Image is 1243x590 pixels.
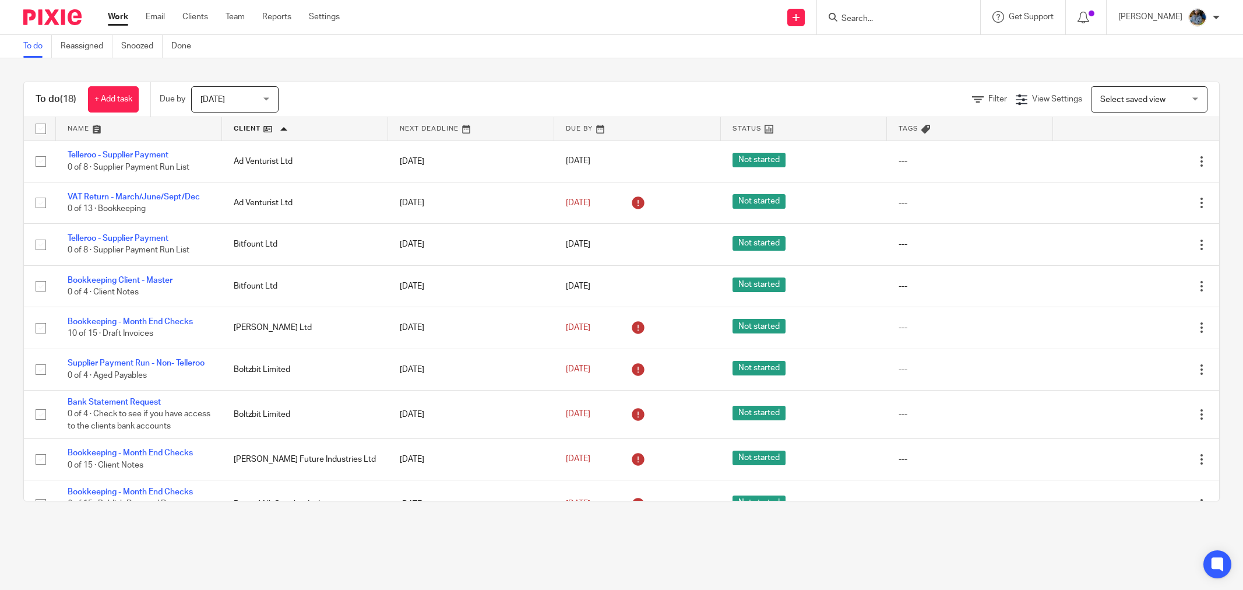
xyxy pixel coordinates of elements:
span: [DATE] [200,96,225,104]
span: Not started [733,361,786,375]
div: --- [899,364,1041,375]
div: --- [899,197,1041,209]
span: 6 of 15 · Publish Dext and Dext Expenses [68,500,178,521]
span: [DATE] [566,324,590,332]
a: Done [171,35,200,58]
a: Reports [262,11,291,23]
td: Bitfount Ltd [222,224,388,265]
a: Bookkeeping - Month End Checks [68,318,193,326]
a: Work [108,11,128,23]
span: 0 of 13 · Bookkeeping [68,205,146,213]
td: [DATE] [388,182,554,223]
span: [DATE] [566,157,590,166]
span: [DATE] [566,282,590,290]
span: [DATE] [566,410,590,419]
td: [PERSON_NAME] Future Industries Ltd [222,438,388,480]
div: --- [899,409,1041,420]
a: Bank Statement Request [68,398,161,406]
span: [DATE] [566,455,590,463]
div: --- [899,498,1041,510]
td: Boltzbit Limited [222,349,388,390]
div: --- [899,280,1041,292]
td: [PERSON_NAME] Ltd [222,307,388,349]
a: Email [146,11,165,23]
span: 0 of 15 · Client Notes [68,461,143,469]
td: [DATE] [388,438,554,480]
td: [DATE] [388,349,554,390]
span: Not started [733,278,786,292]
span: Not started [733,319,786,333]
p: [PERSON_NAME] [1118,11,1182,23]
td: Boltzbit Limited [222,391,388,438]
h1: To do [36,93,76,106]
span: Filter [988,95,1007,103]
a: + Add task [88,86,139,113]
td: Direct Milk Supplies Ltd [222,480,388,528]
div: --- [899,454,1041,465]
span: Tags [899,125,918,132]
a: Bookkeeping - Month End Checks [68,449,193,457]
span: View Settings [1032,95,1082,103]
span: 0 of 8 · Supplier Payment Run List [68,247,189,255]
input: Search [840,14,945,24]
span: Not started [733,194,786,209]
span: 10 of 15 · Draft Invoices [68,330,153,338]
p: Due by [160,93,185,105]
span: [DATE] [566,199,590,207]
td: [DATE] [388,141,554,182]
a: Settings [309,11,340,23]
a: Supplier Payment Run - Non- Telleroo [68,359,205,367]
span: [DATE] [566,500,590,508]
a: Bookkeeping Client - Master [68,276,172,285]
span: Not started [733,451,786,465]
img: Pixie [23,9,82,25]
td: Bitfount Ltd [222,265,388,307]
span: (18) [60,94,76,104]
span: Not started [733,153,786,167]
td: [DATE] [388,480,554,528]
a: Snoozed [121,35,163,58]
span: Not started [733,236,786,251]
div: --- [899,322,1041,333]
span: 0 of 4 · Client Notes [68,288,139,296]
span: 0 of 4 · Aged Payables [68,371,147,380]
a: Team [226,11,245,23]
td: [DATE] [388,391,554,438]
a: To do [23,35,52,58]
div: --- [899,238,1041,250]
span: [DATE] [566,240,590,248]
span: 0 of 8 · Supplier Payment Run List [68,163,189,171]
span: Not started [733,496,786,510]
a: Reassigned [61,35,112,58]
span: Select saved view [1100,96,1165,104]
td: [DATE] [388,307,554,349]
span: [DATE] [566,366,590,374]
span: Not started [733,406,786,420]
td: Ad Venturist Ltd [222,141,388,182]
td: Ad Venturist Ltd [222,182,388,223]
td: [DATE] [388,224,554,265]
a: VAT Return - March/June/Sept/Dec [68,193,200,201]
span: 0 of 4 · Check to see if you have access to the clients bank accounts [68,410,210,431]
div: --- [899,156,1041,167]
img: Jaskaran%20Singh.jpeg [1188,8,1207,27]
td: [DATE] [388,265,554,307]
a: Bookkeeping - Month End Checks [68,488,193,496]
a: Telleroo - Supplier Payment [68,234,168,243]
span: Get Support [1009,13,1054,21]
a: Clients [182,11,208,23]
a: Telleroo - Supplier Payment [68,151,168,159]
